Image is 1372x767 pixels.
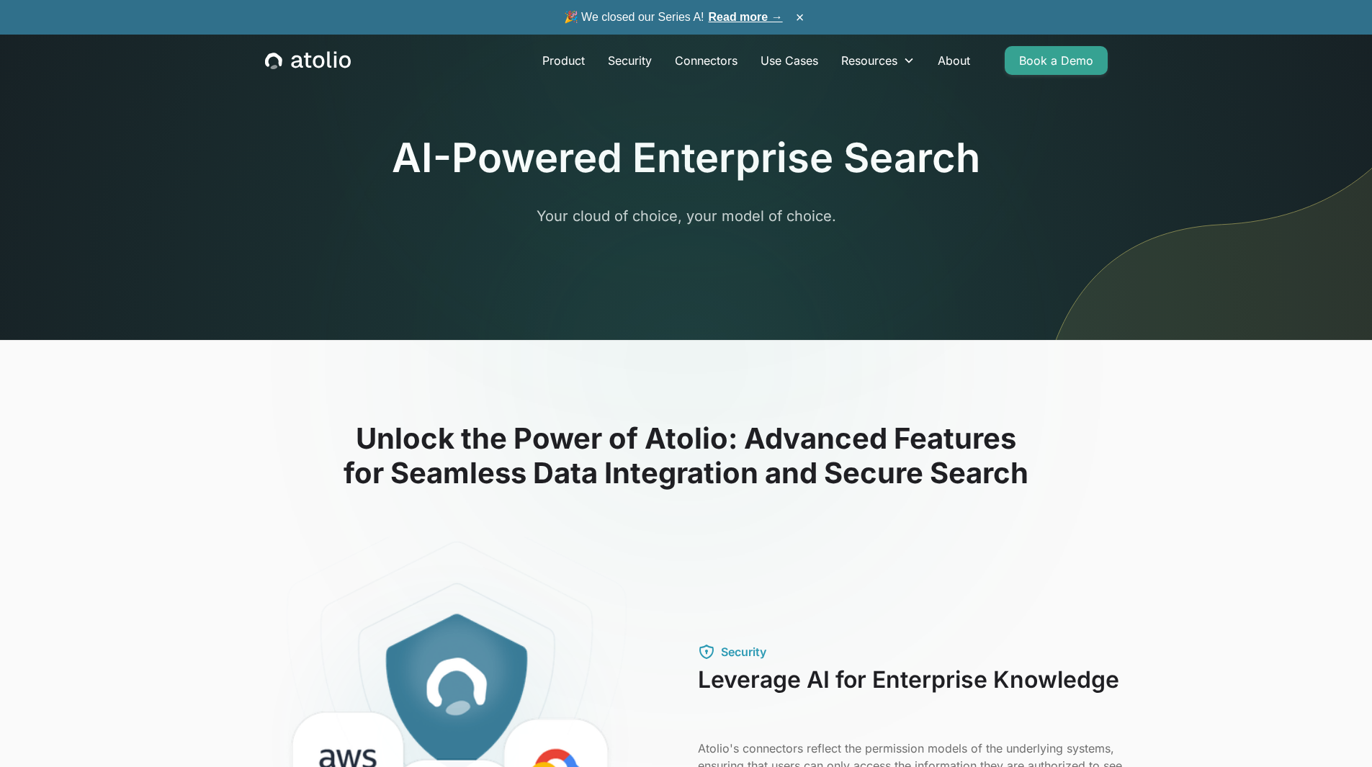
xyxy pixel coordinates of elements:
[531,46,596,75] a: Product
[841,52,897,69] div: Resources
[1034,6,1372,340] img: line
[721,643,766,660] div: Security
[1005,46,1108,75] a: Book a Demo
[392,134,980,182] h1: AI-Powered Enterprise Search
[596,46,663,75] a: Security
[410,205,963,227] p: Your cloud of choice, your model of choice.
[225,421,1147,490] h2: Unlock the Power of Atolio: Advanced Features for Seamless Data Integration and Secure Search
[749,46,830,75] a: Use Cases
[663,46,749,75] a: Connectors
[830,46,926,75] div: Resources
[698,666,1147,722] h3: Leverage AI for Enterprise Knowledge
[564,9,783,26] span: 🎉 We closed our Series A!
[265,51,351,70] a: home
[792,9,809,25] button: ×
[926,46,982,75] a: About
[709,11,783,23] a: Read more →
